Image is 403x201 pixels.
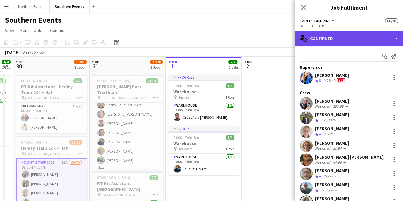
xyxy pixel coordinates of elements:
div: In progress09:00-17:00 (8h)1/1Warehouse Hersham1 RoleWarehouse1/109:00-17:00 (8h)Gracefield [PERS... [168,75,240,124]
div: 07:00-14:00 (7h) [300,24,398,28]
button: Event Staff 2025 [300,18,335,23]
div: 2 Jobs [229,65,239,70]
div: [PERSON_NAME] [315,72,349,78]
span: 2 [243,62,252,70]
div: [PERSON_NAME] [315,140,349,146]
span: 1/1 [226,83,234,88]
span: 1 Role [149,96,158,100]
span: Jobs [34,27,44,33]
span: 77/81 [74,60,87,64]
a: Comms [47,26,67,34]
span: 51/51 [146,78,158,83]
app-card-role: Warehouse1/109:00-17:00 (8h)[PERSON_NAME] [168,154,240,175]
span: 3 [319,118,321,122]
span: Tue [244,59,252,65]
span: 1 Role [225,95,234,100]
div: Crew has different fees then in role [335,78,346,83]
app-job-card: 06:00-14:00 (8h)2/2RT Kit Assistant - Henley Trails 10k + Half [GEOGRAPHIC_DATA][PERSON_NAME]1 Ro... [16,75,87,133]
span: 06:00-14:00 (8h) [21,78,47,83]
div: [PERSON_NAME] [315,182,349,188]
span: Week 35 [21,50,37,54]
span: 1 [167,62,177,70]
span: 2/2 [228,60,237,64]
app-card-role: Kit Marshal2/206:00-14:00 (8h)[PERSON_NAME][PERSON_NAME] [16,103,87,133]
span: 1/1 [226,135,234,140]
span: Hersham [177,95,193,100]
span: Fee [337,78,345,83]
div: 1 Job [2,65,10,70]
h1: Southern Events [5,15,61,25]
span: 09:00-17:00 (8h) [173,135,199,140]
span: 2/2 [149,175,158,180]
div: In progress [168,75,240,80]
div: Not rated [315,146,332,151]
div: 3 Jobs [150,65,162,70]
div: BST [40,50,46,54]
span: [GEOGRAPHIC_DATA] [101,192,136,197]
span: Sat [16,59,23,65]
div: [PERSON_NAME] [315,112,349,118]
span: View [5,27,14,33]
span: Mon [168,59,177,65]
span: 3.5 [319,188,324,192]
span: 07:00-14:00 (7h) [21,140,47,145]
span: 31 [91,62,100,70]
span: [GEOGRAPHIC_DATA][PERSON_NAME] [25,151,73,156]
a: Jobs [32,26,46,34]
span: 5 [319,78,321,83]
div: Crew [295,90,403,96]
app-job-card: In progress09:00-17:00 (8h)1/1Warehouse Hersham1 RoleWarehouse1/109:00-17:00 (8h)[PERSON_NAME] [168,126,240,175]
a: Edit [18,26,30,34]
div: [PERSON_NAME] [PERSON_NAME] [315,154,384,160]
span: 66/70 [69,140,82,145]
span: 1 Role [225,147,234,151]
app-card-role: Warehouse1/109:00-17:00 (8h)Gracefield [PERSON_NAME] [168,102,240,124]
span: 30 [15,62,23,70]
div: 23.11mi [322,118,337,123]
div: [PERSON_NAME] [315,168,349,174]
span: 07:00-13:30 (6h30m) [97,175,130,180]
span: Comms [50,27,64,33]
div: 107.09mi [332,104,349,109]
button: Northern Events [13,0,50,13]
div: [PERSON_NAME] [315,98,349,104]
span: Hersham [177,147,193,151]
div: [PERSON_NAME] [315,126,349,132]
span: 4 [319,174,321,178]
app-job-card: 05:30-11:00 (5h30m)51/51[PERSON_NAME] Park Triathlon [PERSON_NAME][GEOGRAPHIC_DATA]1 RoleEvent Ma... [92,75,163,169]
span: [PERSON_NAME][GEOGRAPHIC_DATA] [101,96,149,100]
h3: Henley Trails 10k + Half [16,145,87,151]
span: 77/78 [150,60,163,64]
div: 32.68mi [322,174,337,179]
span: 66/70 [385,18,398,23]
span: Edit [20,27,28,33]
a: View [3,26,17,34]
h3: RT Kit Assistant - [GEOGRAPHIC_DATA] [92,181,163,192]
div: [DATE] [5,49,20,55]
div: Not rated [315,160,332,165]
span: 4/4 [2,60,11,64]
h3: RT Kit Assistant - Henley Trails 10k + Half [16,84,87,95]
span: 05:30-11:00 (5h30m) [97,78,130,83]
button: Southern Events [50,0,90,13]
span: [GEOGRAPHIC_DATA][PERSON_NAME] [25,96,73,100]
div: 9.97mi [322,78,335,83]
span: 09:00-17:00 (8h) [173,83,199,88]
div: 8.76mi [322,132,335,137]
span: 2/2 [73,78,82,83]
div: 6.88mi [325,188,338,193]
h3: Warehouse [168,140,240,146]
h3: [PERSON_NAME] Park Triathlon [92,84,163,95]
h3: Warehouse [168,89,240,95]
div: Not rated [315,104,332,109]
span: 1 Role [73,151,82,156]
div: Supervisor [295,64,403,70]
span: 1 Role [149,192,158,197]
span: 1 Role [73,96,82,100]
span: Sun [92,59,100,65]
span: Event Staff 2025 [300,18,330,23]
div: 44.98mi [332,160,347,165]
